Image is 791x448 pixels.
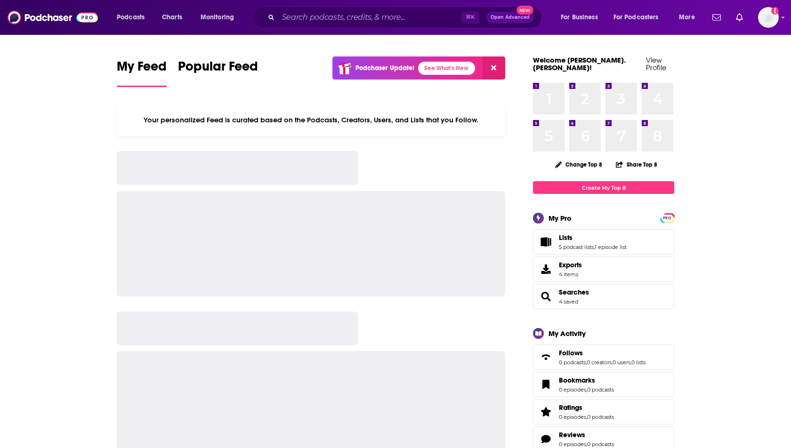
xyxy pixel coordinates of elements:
[533,372,674,397] span: Bookmarks
[613,11,659,24] span: For Podcasters
[631,359,646,366] a: 0 lists
[278,10,461,25] input: Search podcasts, credits, & more...
[461,11,479,24] span: ⌘ K
[549,214,572,223] div: My Pro
[586,359,587,366] span: ,
[613,359,630,366] a: 0 users
[559,376,595,384] span: Bookmarks
[586,441,587,448] span: ,
[533,344,674,370] span: Follows
[559,376,614,384] a: Bookmarks
[117,11,145,24] span: Podcasts
[732,9,747,25] a: Show notifications dropdown
[559,244,594,250] a: 5 podcast lists
[587,359,612,366] a: 0 creators
[261,7,551,28] div: Search podcasts, credits, & more...
[178,58,258,80] span: Popular Feed
[117,58,167,87] a: My Feed
[201,11,234,24] span: Monitoring
[561,11,598,24] span: For Business
[536,405,555,418] a: Ratings
[559,431,614,439] a: Reviews
[117,104,505,136] div: Your personalized Feed is curated based on the Podcasts, Creators, Users, and Lists that you Follow.
[533,56,626,72] a: Welcome [PERSON_NAME].[PERSON_NAME]!
[533,399,674,424] span: Ratings
[559,441,586,448] a: 0 episodes
[559,261,582,269] span: Exports
[117,58,167,80] span: My Feed
[771,7,779,15] svg: Add a profile image
[586,386,587,393] span: ,
[178,58,258,87] a: Popular Feed
[758,7,779,28] img: User Profile
[418,62,475,75] a: See What's New
[549,329,586,338] div: My Activity
[587,414,614,420] a: 0 podcasts
[630,359,631,366] span: ,
[587,386,614,393] a: 0 podcasts
[559,403,582,412] span: Ratings
[672,10,707,25] button: open menu
[8,8,98,26] img: Podchaser - Follow, Share and Rate Podcasts
[156,10,188,25] a: Charts
[559,403,614,412] a: Ratings
[559,288,589,296] a: Searches
[662,214,673,221] a: PRO
[586,414,587,420] span: ,
[646,56,666,72] a: View Profile
[559,359,586,366] a: 0 podcasts
[559,349,583,357] span: Follows
[533,284,674,309] span: Searches
[559,431,585,439] span: Reviews
[533,256,674,282] a: Exports
[559,414,586,420] a: 0 episodes
[536,432,555,446] a: Reviews
[559,298,578,305] a: 4 saved
[587,441,614,448] a: 0 podcasts
[533,181,674,194] a: Create My Top 8
[758,7,779,28] button: Show profile menu
[517,6,533,15] span: New
[536,351,555,364] a: Follows
[536,263,555,276] span: Exports
[559,271,582,278] span: 4 items
[554,10,610,25] button: open menu
[533,229,674,255] span: Lists
[679,11,695,24] span: More
[662,215,673,222] span: PRO
[355,64,414,72] p: Podchaser Update!
[536,378,555,391] a: Bookmarks
[486,12,534,23] button: Open AdvancedNew
[110,10,157,25] button: open menu
[758,7,779,28] span: Logged in as heidi.egloff
[559,386,586,393] a: 0 episodes
[162,11,182,24] span: Charts
[709,9,725,25] a: Show notifications dropdown
[559,233,627,242] a: Lists
[549,159,608,170] button: Change Top 8
[559,349,646,357] a: Follows
[594,244,595,250] span: ,
[612,359,613,366] span: ,
[595,244,627,250] a: 1 episode list
[615,155,658,174] button: Share Top 8
[536,290,555,303] a: Searches
[559,233,573,242] span: Lists
[607,10,672,25] button: open menu
[536,235,555,248] a: Lists
[194,10,246,25] button: open menu
[491,15,530,20] span: Open Advanced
